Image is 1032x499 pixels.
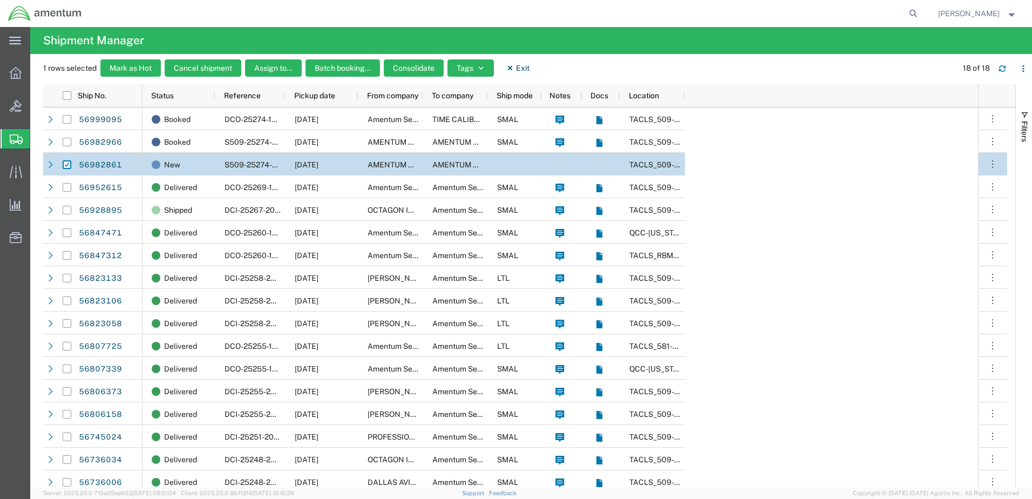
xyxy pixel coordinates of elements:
[78,111,123,129] a: 56999095
[164,176,197,199] span: Delivered
[497,91,533,100] span: Ship mode
[164,153,180,176] span: New
[225,206,290,214] span: DCI-25267-201173
[164,244,197,267] span: Delivered
[8,5,82,22] img: logo
[590,91,608,100] span: Docs
[164,448,197,471] span: Delivered
[368,115,449,124] span: Amentum Services, Inc.
[78,247,123,265] a: 56847312
[295,274,318,282] span: 09/16/2025
[549,91,571,100] span: Notes
[43,63,97,74] span: 1 rows selected
[368,274,500,282] span: HOWELL INSTRUMENTS INC
[432,478,513,487] span: Amentum Services, Inc.
[43,490,176,496] span: Server: 2025.20.0-710e05ee653
[43,27,144,54] h4: Shipment Manager
[498,59,538,77] button: Exit
[629,387,832,396] span: TACLS_509-Mesa, AZ
[432,160,547,169] span: AMENTUM SERVICES, SITE MGE
[432,251,513,260] span: Amentum Services, Inc.
[245,59,302,77] button: Assign to...
[1020,121,1029,142] span: Filters
[78,91,106,100] span: Ship No.
[368,206,466,214] span: OCTAGON INDUSTRIES INC
[432,228,513,237] span: Amentum Services, Inc.
[165,59,241,77] button: Cancel shipment
[432,387,513,396] span: Amentum Services, Inc.
[432,296,513,305] span: Amentum Services, Inc.
[462,490,489,496] a: Support
[367,91,418,100] span: From company
[164,312,197,335] span: Delivered
[225,365,294,373] span: DCO-25255-168107
[295,365,318,373] span: 09/12/2025
[78,225,123,242] a: 56847471
[368,138,480,146] span: AMENTUM SERVICES, SITE 509
[497,115,518,124] span: SMAL
[225,115,296,124] span: DCO-25274-168989
[295,160,318,169] span: 10/01/2025
[294,91,335,100] span: Pickup date
[497,387,518,396] span: SMAL
[629,183,832,192] span: TACLS_509-Mesa, AZ
[432,433,513,441] span: Amentum Services, Inc.
[78,315,123,333] a: 56823058
[164,335,197,358] span: Delivered
[295,433,318,441] span: 09/08/2025
[295,296,318,305] span: 09/16/2025
[132,490,176,496] span: [DATE] 09:51:04
[629,206,832,214] span: TACLS_509-Mesa, AZ
[368,251,449,260] span: Amentum Services, Inc.
[225,138,294,146] span: S509-25274-0001L
[432,455,513,464] span: Amentum Services, Inc.
[78,179,123,197] a: 56952615
[295,206,318,214] span: 09/24/2025
[225,478,294,487] span: DCI-25248-200428
[629,455,832,464] span: TACLS_509-Mesa, AZ
[629,478,832,487] span: TACLS_509-Mesa, AZ
[78,202,123,219] a: 56928895
[225,342,295,350] span: DCO-25255-168109
[497,478,518,487] span: SMAL
[78,406,123,423] a: 56806158
[497,296,510,305] span: LTL
[497,183,518,192] span: SMAL
[295,387,318,396] span: 09/12/2025
[497,319,510,328] span: LTL
[432,410,513,419] span: Amentum Services, Inc.
[225,433,293,441] span: DCI-25251-200456
[224,91,261,100] span: Reference
[497,342,510,350] span: LTL
[295,478,318,487] span: 09/05/2025
[497,433,518,441] span: SMAL
[295,228,318,237] span: 09/17/2025
[368,365,449,373] span: Amentum Services, Inc.
[164,289,197,312] span: Delivered
[295,342,318,350] span: 09/15/2025
[497,410,518,419] span: SMAL
[181,490,294,496] span: Client: 2025.20.0-8b113f4
[78,361,123,378] a: 56807339
[629,365,689,373] span: QCC-Texas
[497,455,518,464] span: SMAL
[368,296,500,305] span: HOWELL INSTRUMENTS INC
[164,471,197,494] span: Delivered
[497,206,518,214] span: SMAL
[629,91,659,100] span: Location
[225,455,293,464] span: DCI-25248-200431
[447,59,494,77] button: Tags
[384,59,444,77] button: Consolidate
[164,221,197,244] span: Delivered
[629,251,833,260] span: TACLS_RBM-Little Rock, AR
[305,59,380,77] button: Batch booking...
[100,59,161,77] button: Mark as Hot
[432,183,513,192] span: Amentum Services, Inc.
[164,426,197,448] span: Delivered
[853,489,1019,498] span: Copyright © [DATE]-[DATE] Agistix Inc., All Rights Reserved
[497,365,518,373] span: SMAL
[295,410,318,419] span: 09/12/2025
[629,115,832,124] span: TACLS_509-Mesa, AZ
[164,108,191,131] span: Booked
[252,490,294,496] span: [DATE] 10:16:38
